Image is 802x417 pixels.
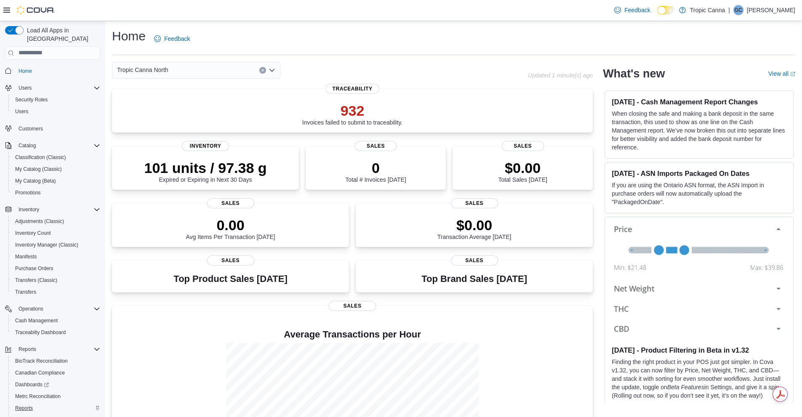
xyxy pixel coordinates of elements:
[12,95,100,105] span: Security Roles
[12,252,100,262] span: Manifests
[15,154,66,161] span: Classification (Classic)
[657,6,675,15] input: Dark Mode
[12,240,82,250] a: Inventory Manager (Classic)
[302,102,403,119] p: 932
[15,344,100,354] span: Reports
[8,355,104,367] button: BioTrack Reconciliation
[498,159,547,183] div: Total Sales [DATE]
[12,216,100,226] span: Adjustments (Classic)
[15,304,47,314] button: Operations
[451,198,498,208] span: Sales
[19,305,43,312] span: Operations
[12,380,100,390] span: Dashboards
[15,329,66,336] span: Traceabilty Dashboard
[15,289,36,295] span: Transfers
[8,151,104,163] button: Classification (Classic)
[12,263,57,274] a: Purchase Orders
[612,400,786,417] p: See the for more details, and after you’ve given it a try.
[15,344,40,354] button: Reports
[15,317,58,324] span: Cash Management
[12,263,100,274] span: Purchase Orders
[15,96,48,103] span: Security Roles
[8,274,104,286] button: Transfers (Classic)
[15,83,100,93] span: Users
[12,287,40,297] a: Transfers
[8,94,104,106] button: Security Roles
[15,242,78,248] span: Inventory Manager (Classic)
[15,123,100,134] span: Customers
[12,188,44,198] a: Promotions
[728,5,730,15] p: |
[12,228,54,238] a: Inventory Count
[632,401,645,407] a: docs
[12,391,64,401] a: Metrc Reconciliation
[437,217,512,240] div: Transaction Average [DATE]
[624,6,650,14] span: Feedback
[15,166,62,173] span: My Catalog (Classic)
[735,5,742,15] span: GC
[15,381,49,388] span: Dashboards
[12,356,100,366] span: BioTrack Reconciliation
[8,175,104,187] button: My Catalog (Beta)
[8,390,104,402] button: Metrc Reconciliation
[19,125,43,132] span: Customers
[15,83,35,93] button: Users
[12,240,100,250] span: Inventory Manager (Classic)
[355,141,397,151] span: Sales
[8,106,104,117] button: Users
[2,82,104,94] button: Users
[667,384,704,390] em: Beta Features
[302,102,403,126] div: Invoices failed to submit to traceability.
[15,218,64,225] span: Adjustments (Classic)
[15,405,33,412] span: Reports
[12,228,100,238] span: Inventory Count
[12,152,69,162] a: Classification (Classic)
[8,367,104,379] button: Canadian Compliance
[12,368,68,378] a: Canadian Compliance
[12,316,61,326] a: Cash Management
[690,5,725,15] p: Tropic Canna
[12,106,32,117] a: Users
[502,141,544,151] span: Sales
[19,68,32,74] span: Home
[15,304,100,314] span: Operations
[612,98,786,106] h3: [DATE] - Cash Management Report Changes
[2,140,104,151] button: Catalog
[8,379,104,390] a: Dashboards
[15,124,46,134] a: Customers
[8,187,104,199] button: Promotions
[117,65,168,75] span: Tropic Canna North
[8,315,104,327] button: Cash Management
[12,188,100,198] span: Promotions
[12,391,100,401] span: Metrc Reconciliation
[15,358,68,364] span: BioTrack Reconciliation
[8,286,104,298] button: Transfers
[269,67,275,74] button: Open list of options
[12,327,100,337] span: Traceabilty Dashboard
[437,217,512,234] p: $0.00
[8,215,104,227] button: Adjustments (Classic)
[15,189,41,196] span: Promotions
[12,106,100,117] span: Users
[8,163,104,175] button: My Catalog (Classic)
[12,380,52,390] a: Dashboards
[12,356,71,366] a: BioTrack Reconciliation
[186,217,275,240] div: Avg Items Per Transaction [DATE]
[15,277,57,284] span: Transfers (Classic)
[19,206,39,213] span: Inventory
[612,169,786,178] h3: [DATE] - ASN Imports Packaged On Dates
[612,109,786,151] p: When closing the safe and making a bank deposit in the same transaction, this used to show as one...
[12,403,100,413] span: Reports
[12,164,65,174] a: My Catalog (Classic)
[603,67,665,80] h2: What's new
[611,2,653,19] a: Feedback
[2,303,104,315] button: Operations
[17,6,55,14] img: Cova
[15,141,39,151] button: Catalog
[790,72,795,77] svg: External link
[112,28,146,45] h1: Home
[326,84,379,94] span: Traceability
[2,122,104,135] button: Customers
[733,5,743,15] div: Gerty Cruse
